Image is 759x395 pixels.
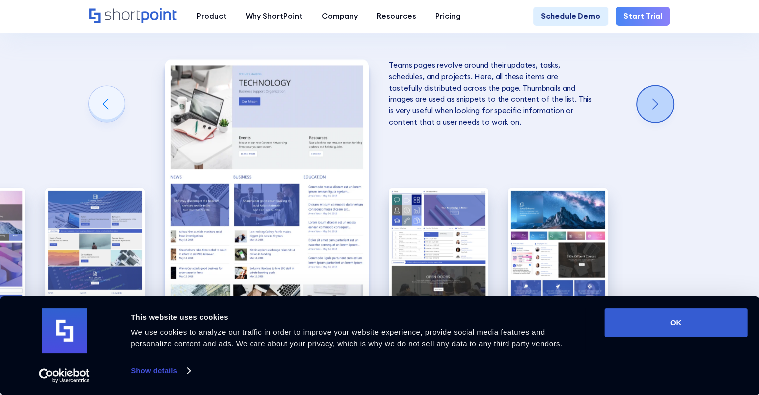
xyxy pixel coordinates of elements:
[89,8,178,25] a: Home
[45,188,145,311] div: 2 / 5
[604,308,747,337] button: OK
[637,86,673,122] div: Next slide
[322,11,358,22] div: Company
[389,188,488,311] div: 4 / 5
[246,11,303,22] div: Why ShortPoint
[616,7,670,26] a: Start Trial
[165,60,369,311] div: 3 / 5
[435,11,461,22] div: Pricing
[426,7,470,26] a: Pricing
[367,7,426,26] a: Resources
[21,368,108,383] a: Usercentrics Cookiebot - opens in a new window
[389,60,593,128] p: Teams pages revolve around their updates, tasks, schedules, and projects. Here, all these items a...
[45,188,145,311] img: Best SharePoint Intranet Sites
[533,7,608,26] a: Schedule Demo
[187,7,236,26] a: Product
[131,363,190,378] a: Show details
[131,311,582,323] div: This website uses cookies
[165,60,369,311] img: Best SharePoint Designs
[508,188,607,311] div: 5 / 5
[377,11,416,22] div: Resources
[89,86,125,122] div: Previous slide
[236,7,312,26] a: Why ShortPoint
[197,11,227,22] div: Product
[389,188,488,311] img: Best SharePoint Intranet Examples
[42,308,87,353] img: logo
[131,328,562,348] span: We use cookies to analyze our traffic in order to improve your website experience, provide social...
[312,7,367,26] a: Company
[508,188,607,311] img: Best SharePoint Intranet Site Designs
